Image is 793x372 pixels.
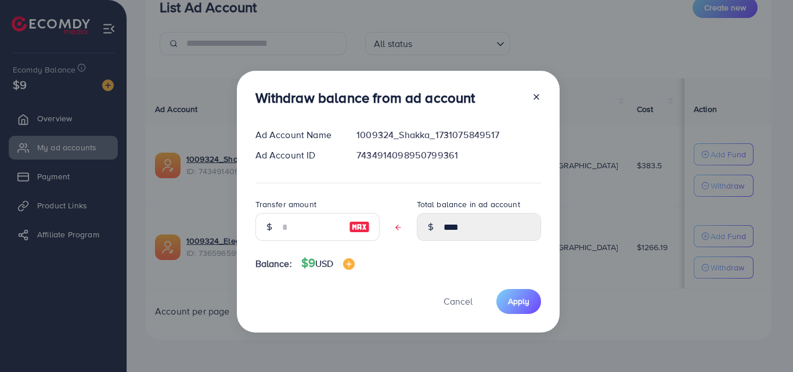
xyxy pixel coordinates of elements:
[347,149,550,162] div: 7434914098950799361
[347,128,550,142] div: 1009324_Shakka_1731075849517
[349,220,370,234] img: image
[255,257,292,270] span: Balance:
[255,198,316,210] label: Transfer amount
[343,258,355,270] img: image
[417,198,520,210] label: Total balance in ad account
[246,149,348,162] div: Ad Account ID
[744,320,784,363] iframe: Chat
[429,289,487,314] button: Cancel
[508,295,529,307] span: Apply
[255,89,475,106] h3: Withdraw balance from ad account
[246,128,348,142] div: Ad Account Name
[301,256,355,270] h4: $9
[315,257,333,270] span: USD
[496,289,541,314] button: Apply
[444,295,473,308] span: Cancel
